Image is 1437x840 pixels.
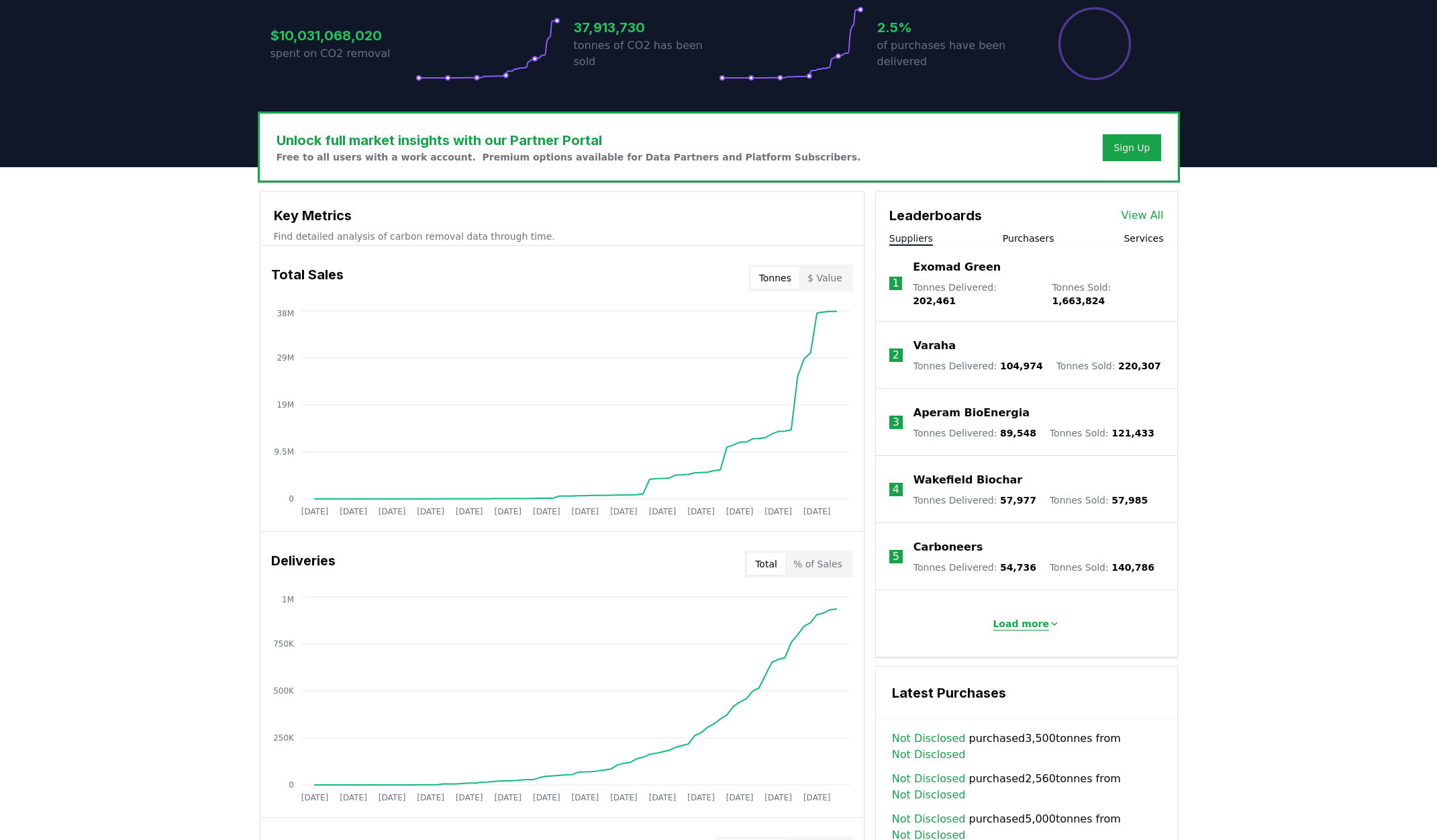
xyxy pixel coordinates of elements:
[893,481,899,498] p: 4
[455,507,483,516] tspan: [DATE]
[1050,426,1154,440] p: Tonnes Sold :
[913,494,1036,507] p: Tonnes Delivered :
[277,150,861,164] p: Free to all users with a work account. Premium options available for Data Partners and Platform S...
[417,507,444,516] tspan: [DATE]
[913,338,956,354] a: Varaha
[277,130,861,150] h3: Unlock full market insights with our Partner Portal
[340,507,367,516] tspan: [DATE]
[993,617,1049,631] p: Load more
[803,793,830,802] tspan: [DATE]
[913,405,1030,421] a: Aperam BioEnergia
[271,551,336,577] h3: Deliveries
[892,787,966,803] a: Not Disclosed
[913,539,983,555] a: Carboneers
[751,267,799,289] button: Tonnes
[877,17,1022,38] h3: 2.5%
[574,38,719,70] p: tonnes of CO2 has been sold
[892,771,1161,803] span: purchased 2,560 tonnes from
[282,595,294,604] tspan: 1M
[747,553,785,575] button: Total
[726,793,753,802] tspan: [DATE]
[892,811,966,827] a: Not Disclosed
[273,733,295,743] tspan: 250K
[1050,494,1148,507] p: Tonnes Sold :
[1052,281,1163,308] p: Tonnes Sold :
[1124,232,1163,245] button: Services
[494,507,522,516] tspan: [DATE]
[1003,232,1054,245] button: Purchasers
[571,793,599,802] tspan: [DATE]
[799,267,850,289] button: $ Value
[889,205,982,226] h3: Leaderboards
[892,747,966,763] a: Not Disclosed
[877,38,1022,70] p: of purchases have been delivered
[289,780,294,790] tspan: 0
[764,793,792,802] tspan: [DATE]
[892,683,1161,703] h3: Latest Purchases
[889,232,933,245] button: Suppliers
[273,639,295,649] tspan: 750K
[274,447,293,457] tspan: 9.5M
[274,205,850,226] h3: Key Metrics
[764,507,792,516] tspan: [DATE]
[610,507,638,516] tspan: [DATE]
[533,507,560,516] tspan: [DATE]
[1050,561,1154,574] p: Tonnes Sold :
[1118,361,1161,371] span: 220,307
[494,793,522,802] tspan: [DATE]
[571,507,599,516] tspan: [DATE]
[455,793,483,802] tspan: [DATE]
[913,281,1038,308] p: Tonnes Delivered :
[1000,495,1036,506] span: 57,977
[803,507,830,516] tspan: [DATE]
[301,793,328,802] tspan: [DATE]
[785,553,850,575] button: % of Sales
[982,610,1071,637] button: Load more
[277,353,294,363] tspan: 29M
[893,549,899,565] p: 5
[1113,141,1150,154] a: Sign Up
[270,26,415,46] h3: $10,031,068,020
[1000,428,1036,438] span: 89,548
[1103,134,1160,161] button: Sign Up
[1000,562,1036,573] span: 54,736
[274,230,850,243] p: Find detailed analysis of carbon removal data through time.
[277,400,294,410] tspan: 19M
[892,731,1161,763] span: purchased 3,500 tonnes from
[1111,562,1154,573] span: 140,786
[892,771,966,787] a: Not Disclosed
[913,295,956,306] span: 202,461
[893,414,899,430] p: 3
[913,359,1043,373] p: Tonnes Delivered :
[417,793,444,802] tspan: [DATE]
[648,793,676,802] tspan: [DATE]
[892,275,899,291] p: 1
[270,46,415,62] p: spent on CO2 removal
[277,309,294,318] tspan: 38M
[273,686,295,696] tspan: 500K
[913,426,1036,440] p: Tonnes Delivered :
[1052,295,1105,306] span: 1,663,824
[301,507,328,516] tspan: [DATE]
[378,793,405,802] tspan: [DATE]
[913,472,1022,488] a: Wakefield Biochar
[648,507,676,516] tspan: [DATE]
[913,259,1001,275] a: Exomad Green
[687,507,715,516] tspan: [DATE]
[1057,6,1132,81] div: Percentage of sales delivered
[289,494,294,504] tspan: 0
[340,793,367,802] tspan: [DATE]
[687,793,715,802] tspan: [DATE]
[533,793,560,802] tspan: [DATE]
[893,347,899,363] p: 2
[913,561,1036,574] p: Tonnes Delivered :
[892,731,966,747] a: Not Disclosed
[1122,207,1164,224] a: View All
[610,793,638,802] tspan: [DATE]
[1111,495,1148,506] span: 57,985
[271,265,344,291] h3: Total Sales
